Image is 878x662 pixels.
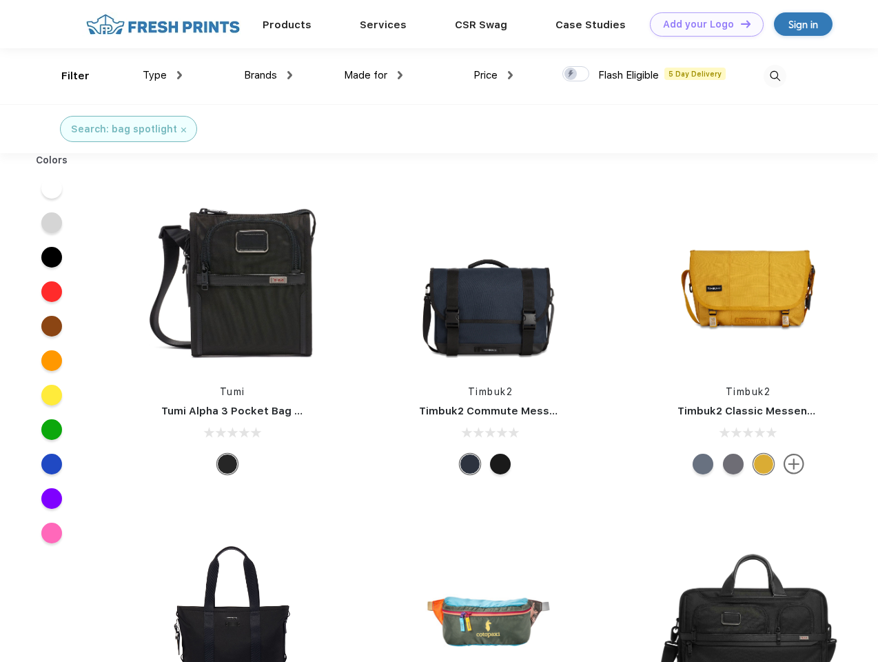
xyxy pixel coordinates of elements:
span: Made for [344,69,387,81]
div: Black [217,454,238,474]
a: Tumi Alpha 3 Pocket Bag Small [161,405,323,417]
img: func=resize&h=266 [657,188,840,371]
span: Brands [244,69,277,81]
span: Type [143,69,167,81]
div: Eco Black [490,454,511,474]
div: Eco Lightbeam [693,454,713,474]
a: Sign in [774,12,833,36]
img: more.svg [784,454,804,474]
img: dropdown.png [287,71,292,79]
div: Add your Logo [663,19,734,30]
img: desktop_search.svg [764,65,786,88]
a: Timbuk2 [726,386,771,397]
div: Search: bag spotlight [71,122,177,137]
img: dropdown.png [177,71,182,79]
img: DT [741,20,751,28]
a: Timbuk2 Commute Messenger Bag [419,405,604,417]
div: Eco Amber [753,454,774,474]
img: func=resize&h=266 [141,188,324,371]
div: Filter [61,68,90,84]
span: Price [473,69,498,81]
span: Flash Eligible [598,69,659,81]
span: 5 Day Delivery [664,68,726,80]
img: fo%20logo%202.webp [82,12,244,37]
div: Colors [25,153,79,168]
img: dropdown.png [508,71,513,79]
img: func=resize&h=266 [398,188,582,371]
div: Eco Army Pop [723,454,744,474]
div: Eco Nautical [460,454,480,474]
a: Timbuk2 Classic Messenger Bag [677,405,848,417]
a: Products [263,19,312,31]
div: Sign in [788,17,818,32]
a: Timbuk2 [468,386,513,397]
img: dropdown.png [398,71,402,79]
a: Tumi [220,386,245,397]
img: filter_cancel.svg [181,128,186,132]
